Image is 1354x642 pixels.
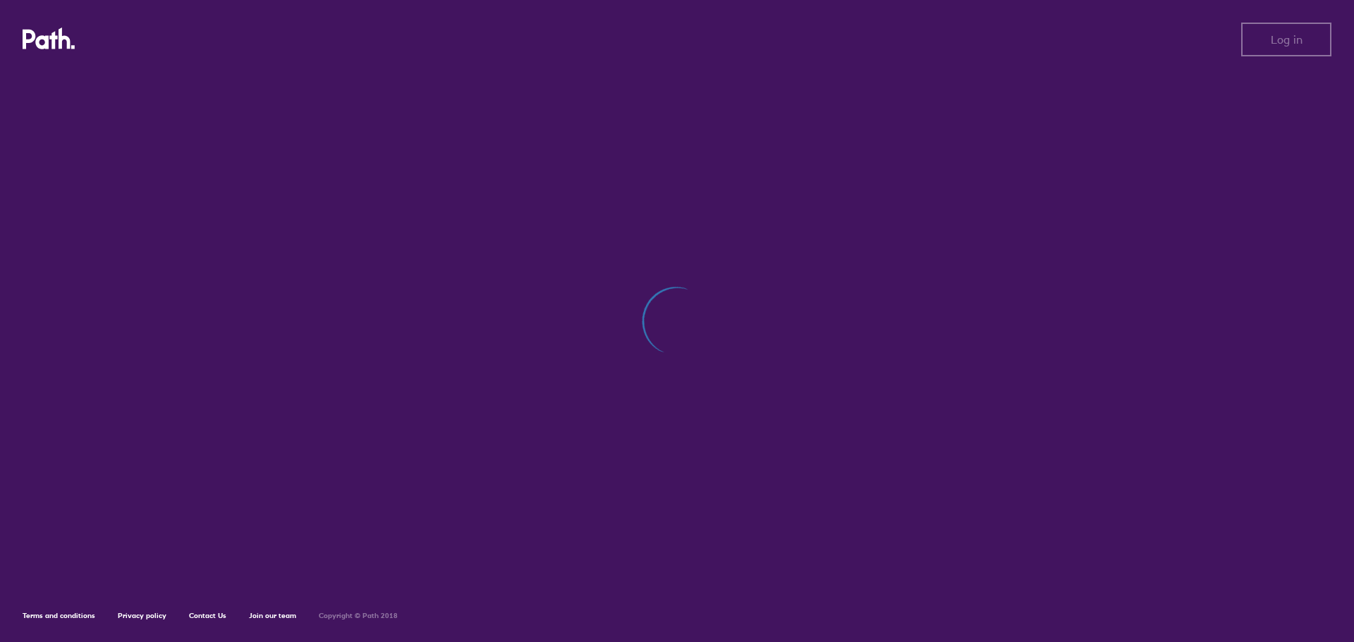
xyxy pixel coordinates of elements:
a: Join our team [249,611,296,620]
button: Log in [1241,23,1331,56]
a: Terms and conditions [23,611,95,620]
span: Log in [1271,33,1303,46]
a: Privacy policy [118,611,166,620]
a: Contact Us [189,611,226,620]
h6: Copyright © Path 2018 [319,612,398,620]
